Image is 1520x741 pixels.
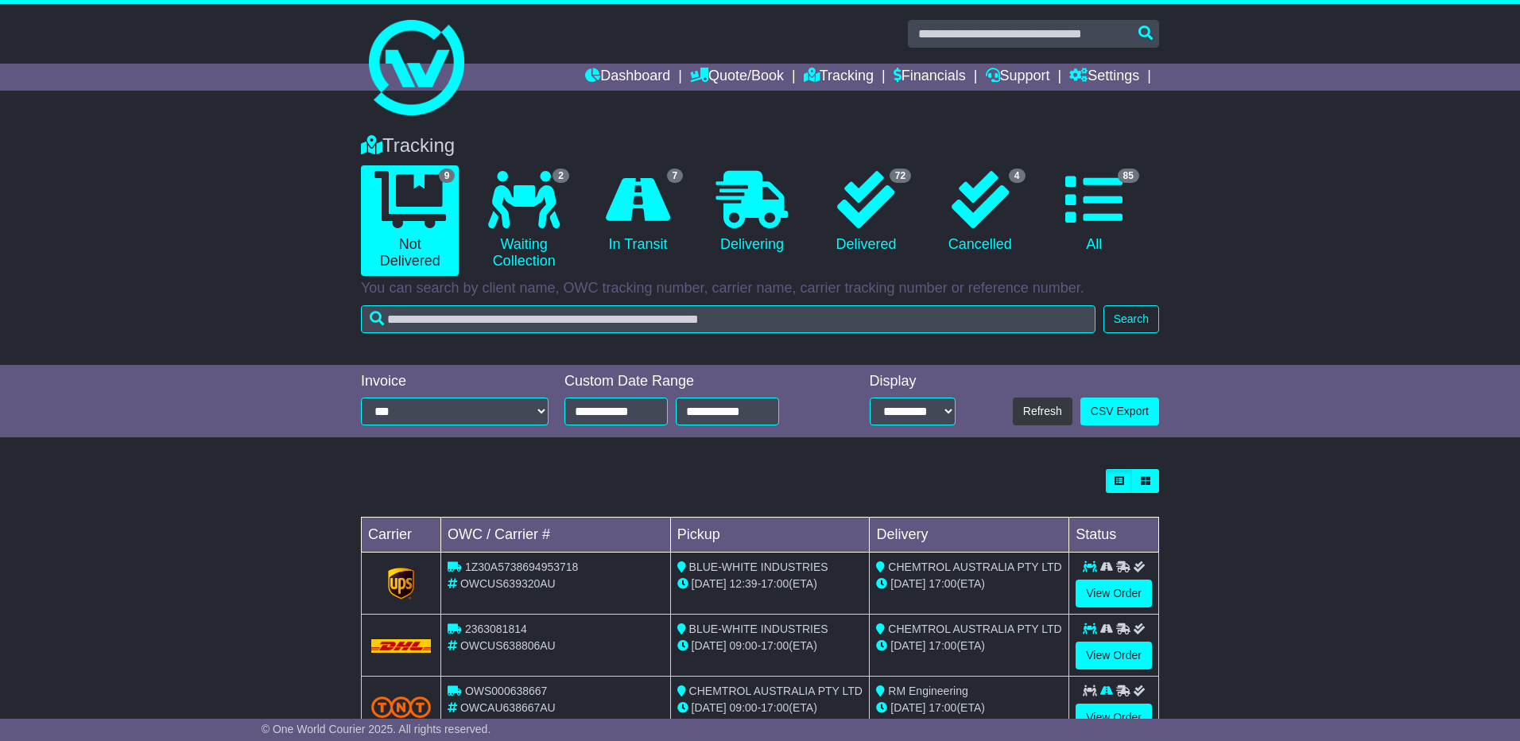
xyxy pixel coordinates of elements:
span: © One World Courier 2025. All rights reserved. [262,723,491,735]
a: View Order [1076,642,1152,669]
span: OWCUS638806AU [460,639,556,652]
td: Pickup [670,518,870,553]
a: 4 Cancelled [931,165,1029,259]
td: Delivery [870,518,1069,553]
span: CHEMTROL AUSTRALIA PTY LTD [888,623,1061,635]
span: 17:00 [929,577,956,590]
button: Search [1103,305,1159,333]
div: (ETA) [876,638,1062,654]
span: OWCUS639320AU [460,577,556,590]
span: OWS000638667 [465,685,548,697]
a: Tracking [804,64,874,91]
img: DHL.png [371,639,431,652]
span: [DATE] [692,577,727,590]
div: Tracking [353,134,1167,157]
a: Dashboard [585,64,670,91]
div: Invoice [361,373,549,390]
span: 17:00 [761,701,789,714]
a: 85 All [1045,165,1143,259]
a: 7 In Transit [589,165,687,259]
span: 2 [553,169,569,183]
a: Support [986,64,1050,91]
td: OWC / Carrier # [441,518,671,553]
a: Quote/Book [690,64,784,91]
button: Refresh [1013,398,1072,425]
a: Settings [1069,64,1139,91]
a: Delivering [703,165,801,259]
span: BLUE-WHITE INDUSTRIES [689,623,828,635]
span: [DATE] [692,701,727,714]
div: - (ETA) [677,700,863,716]
a: 9 Not Delivered [361,165,459,276]
span: 17:00 [929,701,956,714]
span: 85 [1118,169,1139,183]
span: [DATE] [890,577,925,590]
span: OWCAU638667AU [460,701,556,714]
span: 4 [1009,169,1026,183]
span: CHEMTROL AUSTRALIA PTY LTD [888,561,1061,573]
span: [DATE] [890,701,925,714]
span: 72 [890,169,911,183]
div: (ETA) [876,576,1062,592]
td: Status [1069,518,1159,553]
span: 1Z30A5738694953718 [465,561,578,573]
a: View Order [1076,580,1152,607]
span: 17:00 [761,639,789,652]
div: Custom Date Range [564,373,820,390]
span: 2363081814 [465,623,527,635]
span: RM Engineering [888,685,967,697]
p: You can search by client name, OWC tracking number, carrier name, carrier tracking number or refe... [361,280,1159,297]
a: View Order [1076,704,1152,731]
span: [DATE] [890,639,925,652]
div: Display [870,373,956,390]
a: CSV Export [1080,398,1159,425]
div: - (ETA) [677,576,863,592]
span: 17:00 [929,639,956,652]
span: 09:00 [730,701,758,714]
span: 17:00 [761,577,789,590]
td: Carrier [362,518,441,553]
div: - (ETA) [677,638,863,654]
span: [DATE] [692,639,727,652]
span: 12:39 [730,577,758,590]
span: BLUE-WHITE INDUSTRIES [689,561,828,573]
div: (ETA) [876,700,1062,716]
span: 09:00 [730,639,758,652]
a: 2 Waiting Collection [475,165,572,276]
span: 7 [667,169,684,183]
img: GetCarrierServiceLogo [388,568,415,599]
span: CHEMTROL AUSTRALIA PTY LTD [689,685,863,697]
a: Financials [894,64,966,91]
a: 72 Delivered [817,165,915,259]
img: TNT_Domestic.png [371,696,431,718]
span: 9 [439,169,456,183]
